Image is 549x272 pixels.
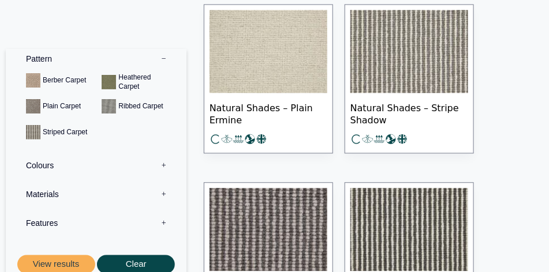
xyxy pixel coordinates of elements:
[350,188,468,271] img: Cream & Grey Stripe
[350,93,468,133] span: Natural Shades – Stripe Shadow
[210,10,327,93] img: Plain soft cream
[14,151,178,180] label: Colours
[210,93,327,133] span: Natural Shades – Plain Ermine
[14,180,178,209] label: Materials
[204,4,333,153] a: Natural Shades – Plain Ermine
[345,4,474,153] a: Natural Shades – Stripe Shadow
[350,10,468,93] img: mid grey & cream stripe
[210,188,327,271] img: dark and light grey stripe
[14,209,178,237] label: Features
[14,44,178,73] label: Pattern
